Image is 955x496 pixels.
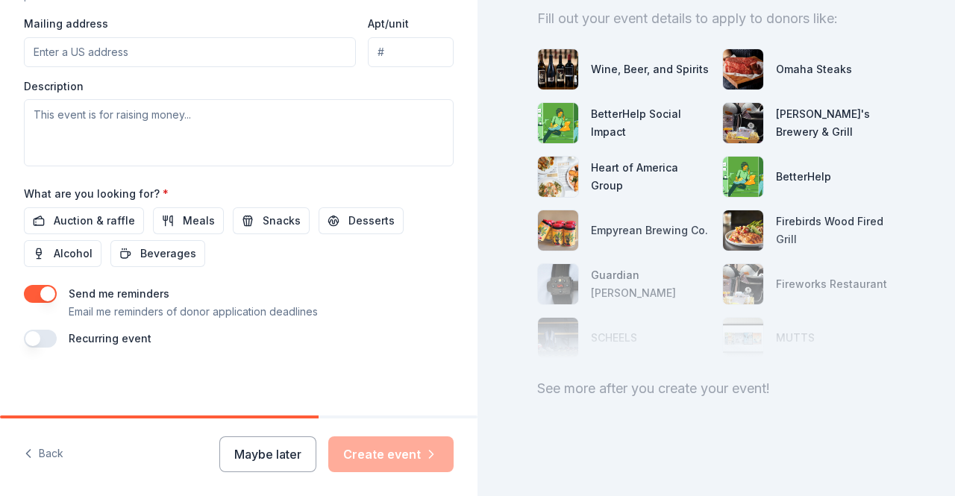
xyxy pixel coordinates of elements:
[723,103,763,143] img: photo for Lazlo's Brewery & Grill
[54,212,135,230] span: Auction & raffle
[69,332,151,345] label: Recurring event
[24,240,101,267] button: Alcohol
[110,240,205,267] button: Beverages
[24,37,356,67] input: Enter a US address
[348,212,395,230] span: Desserts
[183,212,215,230] span: Meals
[153,207,224,234] button: Meals
[538,49,578,90] img: photo for Wine, Beer, and Spirits
[776,168,831,186] div: BetterHelp
[723,49,763,90] img: photo for Omaha Steaks
[69,287,169,300] label: Send me reminders
[24,207,144,234] button: Auction & raffle
[24,186,169,201] label: What are you looking for?
[591,60,709,78] div: Wine, Beer, and Spirits
[591,105,710,141] div: BetterHelp Social Impact
[537,377,895,401] div: See more after you create your event!
[219,436,316,472] button: Maybe later
[24,16,108,31] label: Mailing address
[591,159,710,195] div: Heart of America Group
[537,7,895,31] div: Fill out your event details to apply to donors like:
[24,439,63,470] button: Back
[723,157,763,197] img: photo for BetterHelp
[69,303,318,321] p: Email me reminders of donor application deadlines
[776,60,852,78] div: Omaha Steaks
[263,212,301,230] span: Snacks
[319,207,404,234] button: Desserts
[538,157,578,197] img: photo for Heart of America Group
[368,37,454,67] input: #
[24,79,84,94] label: Description
[776,105,895,141] div: [PERSON_NAME]'s Brewery & Grill
[233,207,310,234] button: Snacks
[54,245,93,263] span: Alcohol
[368,16,409,31] label: Apt/unit
[140,245,196,263] span: Beverages
[538,103,578,143] img: photo for BetterHelp Social Impact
